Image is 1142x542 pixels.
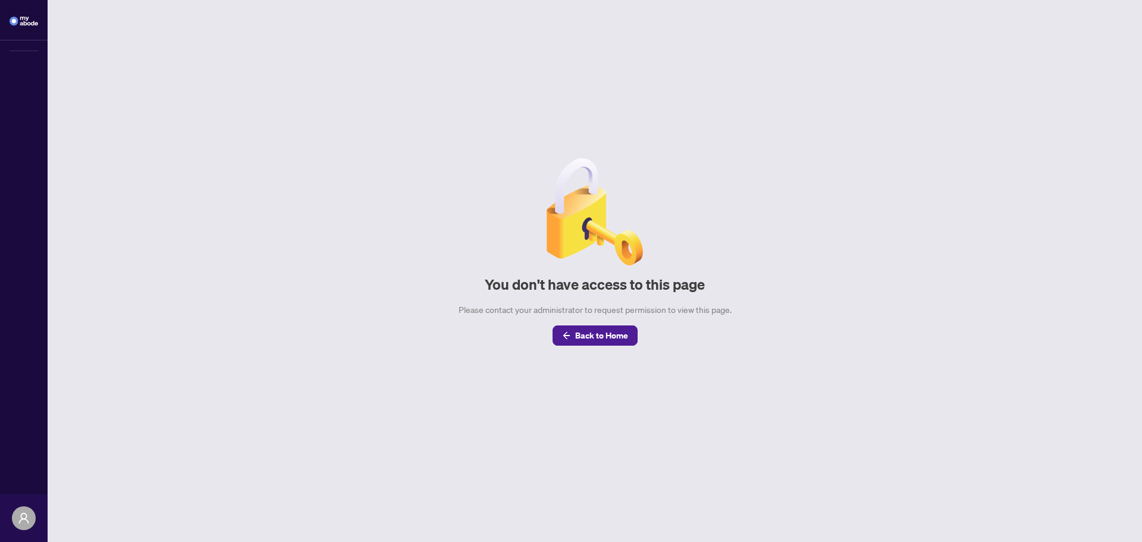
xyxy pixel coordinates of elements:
[562,331,570,340] span: arrow-left
[18,512,30,524] span: user
[575,326,628,345] span: Back to Home
[541,158,648,265] img: Null State Icon
[10,17,38,26] img: logo
[485,275,705,294] h2: You don't have access to this page
[553,325,638,346] button: Back to Home
[459,303,732,317] div: Please contact your administrator to request permission to view this page.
